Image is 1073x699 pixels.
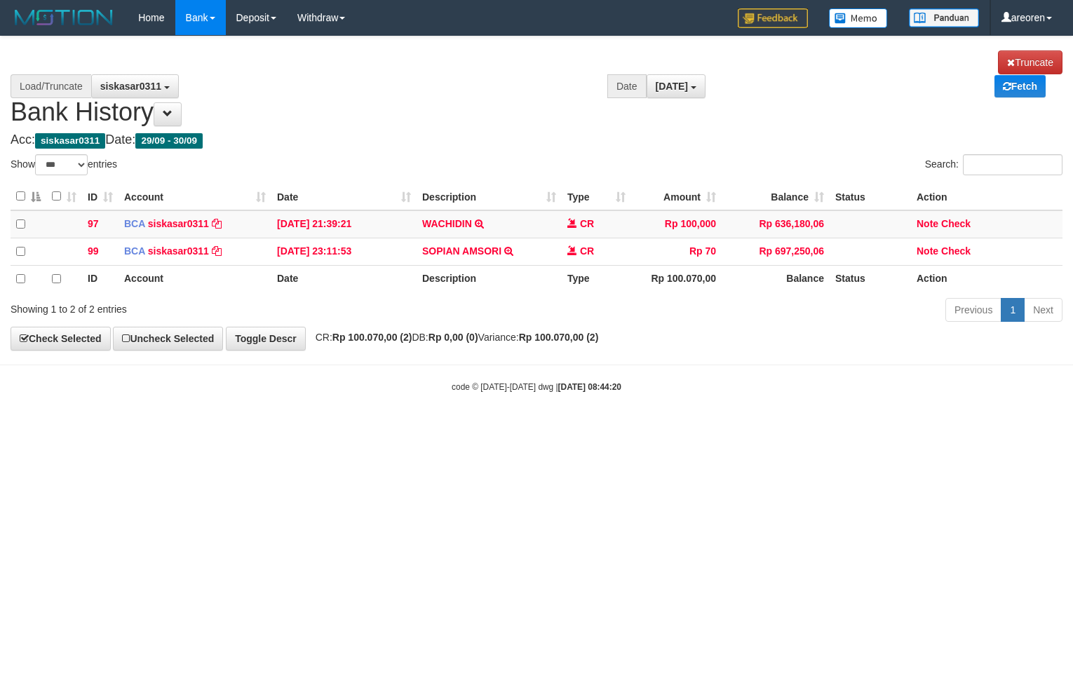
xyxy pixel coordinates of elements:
a: Check Selected [11,327,111,351]
span: CR [580,218,594,229]
a: Check [941,218,971,229]
span: CR: DB: Variance: [309,332,599,343]
span: CR [580,245,594,257]
a: Uncheck Selected [113,327,223,351]
span: [DATE] [656,81,688,92]
th: ID [82,265,119,292]
th: Balance [722,265,830,292]
div: Date [607,74,647,98]
a: 1 [1001,298,1025,322]
a: WACHIDIN [422,218,472,229]
td: [DATE] 23:11:53 [271,238,417,265]
img: panduan.png [909,8,979,27]
strong: Rp 100.070,00 (2) [519,332,599,343]
th: Status [830,183,911,210]
th: Action [911,183,1062,210]
span: 97 [88,218,99,229]
img: Feedback.jpg [738,8,808,28]
th: Date: activate to sort column ascending [271,183,417,210]
th: : activate to sort column ascending [46,183,82,210]
a: siskasar0311 [148,218,209,229]
small: code © [DATE]-[DATE] dwg | [452,382,621,392]
th: Type: activate to sort column ascending [562,183,631,210]
th: Account: activate to sort column ascending [119,183,271,210]
td: Rp 70 [631,238,722,265]
span: 99 [88,245,99,257]
td: Rp 100,000 [631,210,722,238]
a: Note [917,218,938,229]
a: Truncate [998,50,1062,74]
strong: [DATE] 08:44:20 [558,382,621,392]
th: Amount: activate to sort column ascending [631,183,722,210]
a: Next [1024,298,1062,322]
strong: Rp 0,00 (0) [428,332,478,343]
div: Load/Truncate [11,74,91,98]
th: Description: activate to sort column ascending [417,183,562,210]
a: siskasar0311 [148,245,209,257]
th: Date [271,265,417,292]
button: siskasar0311 [91,74,179,98]
div: Showing 1 to 2 of 2 entries [11,297,437,316]
th: : activate to sort column descending [11,183,46,210]
select: Showentries [35,154,88,175]
a: Note [917,245,938,257]
input: Search: [963,154,1062,175]
span: BCA [124,218,145,229]
span: 29/09 - 30/09 [135,133,203,149]
th: Balance: activate to sort column ascending [722,183,830,210]
a: SOPIAN AMSORI [422,245,501,257]
img: Button%20Memo.svg [829,8,888,28]
th: Status [830,265,911,292]
h4: Acc: Date: [11,133,1062,147]
span: siskasar0311 [35,133,105,149]
a: Previous [945,298,1001,322]
img: MOTION_logo.png [11,7,117,28]
a: Check [941,245,971,257]
td: [DATE] 21:39:21 [271,210,417,238]
td: Rp 697,250,06 [722,238,830,265]
a: Copy siskasar0311 to clipboard [212,245,222,257]
th: Description [417,265,562,292]
a: Fetch [994,75,1046,97]
td: Rp 636,180,06 [722,210,830,238]
span: siskasar0311 [100,81,161,92]
a: Copy siskasar0311 to clipboard [212,218,222,229]
th: Action [911,265,1062,292]
th: Type [562,265,631,292]
label: Show entries [11,154,117,175]
th: Account [119,265,271,292]
span: BCA [124,245,145,257]
label: Search: [925,154,1062,175]
a: Toggle Descr [226,327,306,351]
strong: Rp 100.070,00 (2) [332,332,412,343]
th: ID: activate to sort column ascending [82,183,119,210]
th: Rp 100.070,00 [631,265,722,292]
button: [DATE] [647,74,706,98]
h1: Bank History [11,50,1062,126]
